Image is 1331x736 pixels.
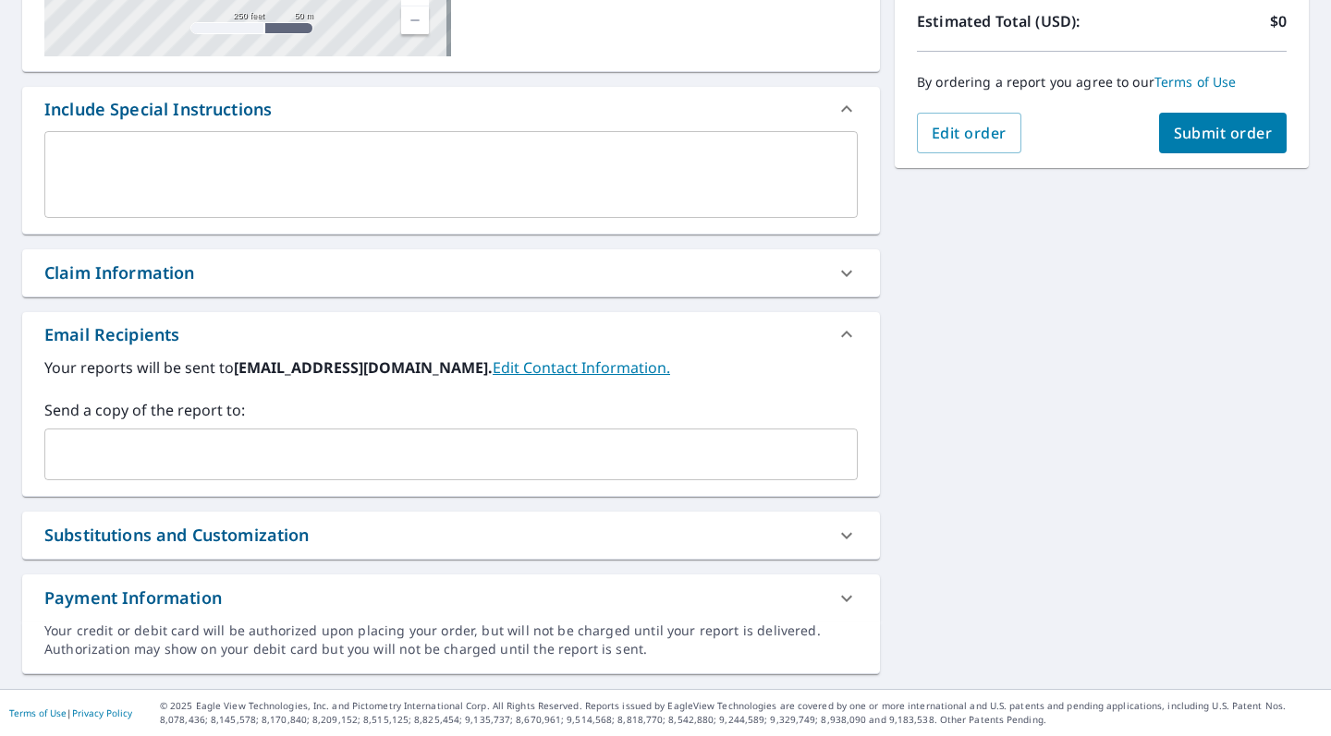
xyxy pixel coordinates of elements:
p: | [9,707,132,718]
b: [EMAIL_ADDRESS][DOMAIN_NAME]. [234,357,493,378]
div: Email Recipients [44,322,179,347]
a: Terms of Use [1154,73,1237,90]
a: Current Level 17, Zoom Out [401,6,429,34]
label: Your reports will be sent to [44,356,858,379]
p: $0 [1270,10,1287,32]
span: Submit order [1174,123,1273,143]
div: Payment Information [44,585,222,610]
div: Include Special Instructions [22,87,880,131]
div: Payment Information [22,574,880,621]
button: Edit order [917,113,1021,153]
p: Estimated Total (USD): [917,10,1102,32]
div: Substitutions and Customization [22,512,880,559]
div: Include Special Instructions [44,97,272,122]
span: Edit order [932,123,1007,143]
a: Terms of Use [9,706,67,719]
label: Send a copy of the report to: [44,399,858,421]
p: By ordering a report you agree to our [917,74,1287,90]
div: Claim Information [22,249,880,296]
div: Substitutions and Customization [44,523,310,548]
a: EditContactInfo [493,357,670,378]
div: Claim Information [44,260,195,285]
div: Email Recipients [22,312,880,356]
button: Submit order [1159,113,1288,153]
p: © 2025 Eagle View Technologies, Inc. and Pictometry International Corp. All Rights Reserved. Repo... [160,699,1322,727]
div: Your credit or debit card will be authorized upon placing your order, but will not be charged unt... [44,621,858,658]
a: Privacy Policy [72,706,132,719]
